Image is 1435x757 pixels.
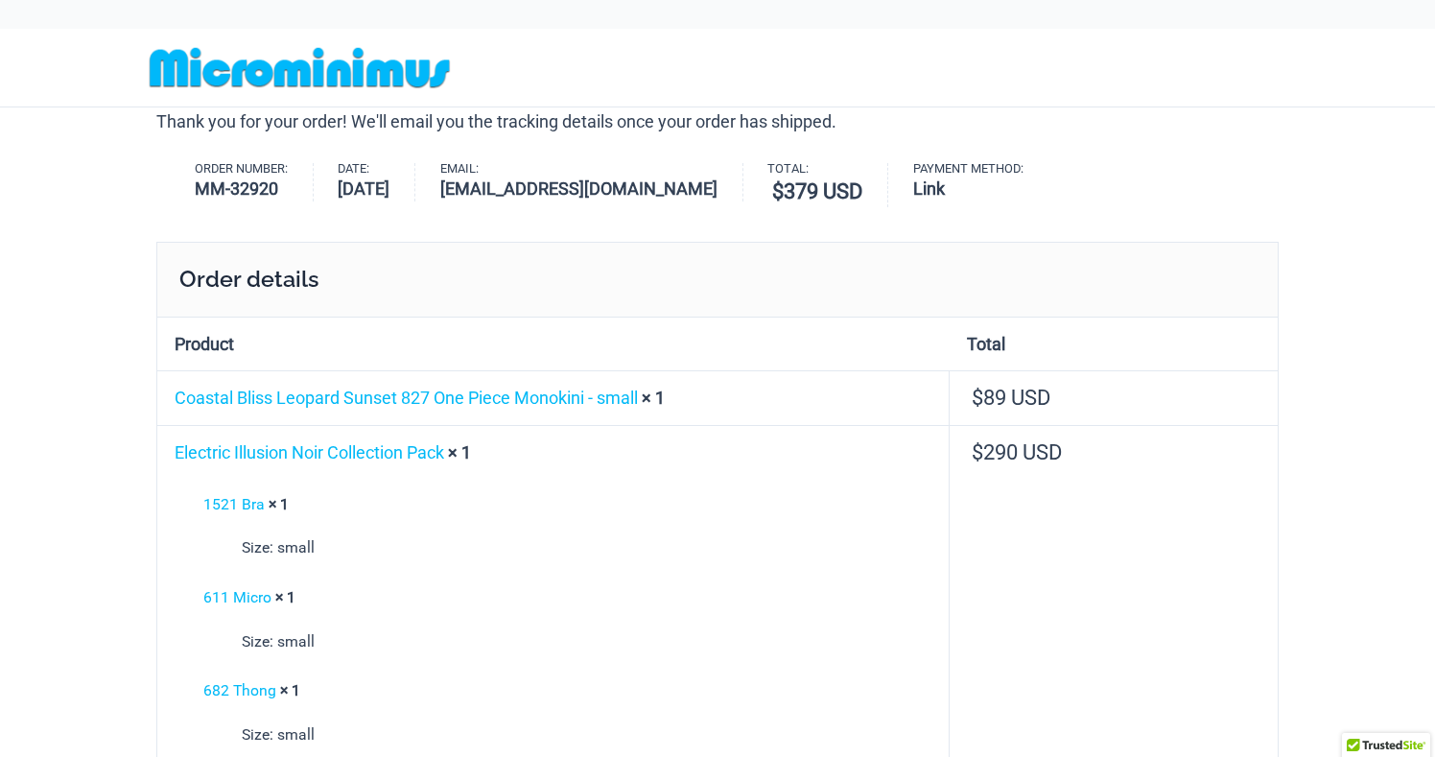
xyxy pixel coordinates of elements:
[203,681,276,699] a: 682 Thong
[242,721,933,749] p: small
[195,176,288,201] strong: MM-32920
[156,242,1279,317] h2: Order details
[203,588,271,606] a: 611 Micro
[767,163,888,207] li: Total:
[448,442,471,462] strong: × 1
[175,388,638,408] a: Coastal Bliss Leopard Sunset 827 One Piece Monokini - small
[242,533,933,562] p: small
[175,442,444,462] a: Electric Illusion Noir Collection Pack
[242,533,273,562] strong: Size:
[913,176,1023,201] strong: Link
[195,163,314,201] li: Order number:
[913,163,1048,201] li: Payment method:
[157,318,950,370] th: Product
[440,176,717,201] strong: [EMAIL_ADDRESS][DOMAIN_NAME]
[242,721,273,749] strong: Size:
[156,107,1279,136] p: Thank you for your order! We'll email you the tracking details once your order has shipped.
[772,179,862,203] bdi: 379 USD
[242,627,273,656] strong: Size:
[642,388,665,408] strong: × 1
[972,440,1062,464] bdi: 290 USD
[203,495,265,513] a: 1521 Bra
[950,318,1278,370] th: Total
[772,179,784,203] span: $
[440,163,743,201] li: Email:
[275,588,295,606] strong: × 1
[242,627,933,656] p: small
[972,386,983,410] span: $
[972,386,1050,410] bdi: 89 USD
[338,163,415,201] li: Date:
[142,46,458,89] img: MM SHOP LOGO FLAT
[269,495,289,513] strong: × 1
[280,681,300,699] strong: × 1
[972,440,983,464] span: $
[338,176,389,201] strong: [DATE]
